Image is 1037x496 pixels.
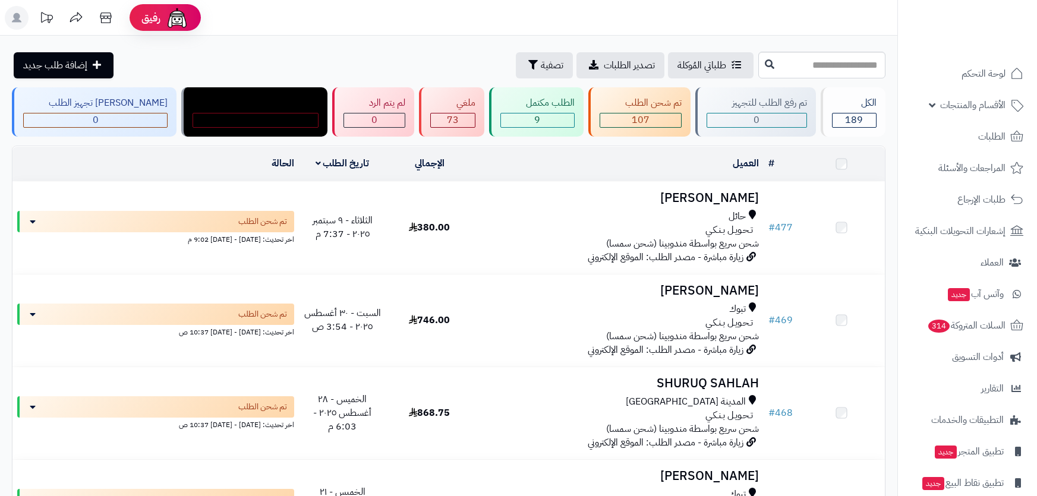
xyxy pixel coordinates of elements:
[316,156,370,170] a: تاريخ الطلب
[938,160,1006,176] span: المراجعات والأسئلة
[600,96,682,110] div: تم شحن الطلب
[165,6,189,30] img: ai-face.png
[905,437,1030,466] a: تطبيق المتجرجديد
[14,52,114,78] a: إضافة طلب جديد
[818,87,888,137] a: الكل189
[588,250,743,264] span: زيارة مباشرة - مصدر الطلب: الموقع الإلكتروني
[516,52,573,78] button: تصفية
[487,87,586,137] a: الطلب مكتمل 9
[238,216,287,228] span: تم شحن الطلب
[705,409,753,422] span: تـحـويـل بـنـكـي
[928,320,950,333] span: 314
[541,58,563,72] span: تصفية
[905,374,1030,403] a: التقارير
[981,254,1004,271] span: العملاء
[93,113,99,127] span: 0
[330,87,417,137] a: لم يتم الرد 0
[905,185,1030,214] a: طلبات الإرجاع
[962,65,1006,82] span: لوحة التحكم
[238,401,287,413] span: تم شحن الطلب
[905,59,1030,88] a: لوحة التحكم
[604,58,655,72] span: تصدير الطلبات
[768,313,793,327] a: #469
[940,97,1006,113] span: الأقسام والمنتجات
[931,412,1004,428] span: التطبيقات والخدمات
[905,311,1030,340] a: السلات المتروكة314
[272,156,294,170] a: الحالة
[417,87,486,137] a: ملغي 73
[478,284,759,298] h3: [PERSON_NAME]
[905,280,1030,308] a: وآتس آبجديد
[927,317,1006,334] span: السلات المتروكة
[253,113,259,127] span: 0
[24,113,167,127] div: 0
[344,113,405,127] div: 0
[588,435,743,450] span: زيارة مباشرة - مصدر الطلب: الموقع الإلكتروني
[501,113,574,127] div: 9
[705,316,753,330] span: تـحـويـل بـنـكـي
[978,128,1006,145] span: الطلبات
[707,96,807,110] div: تم رفع الطلب للتجهيز
[31,6,61,33] a: تحديثات المنصة
[17,232,294,245] div: اخر تحديث: [DATE] - [DATE] 9:02 م
[905,217,1030,245] a: إشعارات التحويلات البنكية
[606,329,759,343] span: شحن سريع بواسطة مندوبينا (شحن سمسا)
[606,236,759,251] span: شحن سريع بواسطة مندوبينا (شحن سمسا)
[947,286,1004,302] span: وآتس آب
[23,96,168,110] div: [PERSON_NAME] تجهيز الطلب
[343,96,405,110] div: لم يتم الرد
[626,395,746,409] span: المدينة [GEOGRAPHIC_DATA]
[832,96,877,110] div: الكل
[677,58,726,72] span: طلباتي المُوكلة
[500,96,575,110] div: الطلب مكتمل
[905,406,1030,434] a: التطبيقات والخدمات
[193,96,319,110] div: مندوب توصيل داخل الرياض
[733,156,759,170] a: العميل
[693,87,818,137] a: تم رفع الطلب للتجهيز 0
[729,210,746,223] span: حائل
[313,392,371,434] span: الخميس - ٢٨ أغسطس ٢٠٢٥ - 6:03 م
[415,156,445,170] a: الإجمالي
[478,469,759,483] h3: [PERSON_NAME]
[707,113,806,127] div: 0
[768,156,774,170] a: #
[768,220,793,235] a: #477
[915,223,1006,239] span: إشعارات التحويلات البنكية
[768,406,775,420] span: #
[905,343,1030,371] a: أدوات التسويق
[768,313,775,327] span: #
[371,113,377,127] span: 0
[409,406,450,420] span: 868.75
[534,113,540,127] span: 9
[409,220,450,235] span: 380.00
[10,87,179,137] a: [PERSON_NAME] تجهيز الطلب 0
[729,302,746,316] span: تبوك
[632,113,650,127] span: 107
[313,213,373,241] span: الثلاثاء - ٩ سبتمبر ٢٠٢٥ - 7:37 م
[606,422,759,436] span: شحن سريع بواسطة مندوبينا (شحن سمسا)
[934,443,1004,460] span: تطبيق المتجر
[586,87,693,137] a: تم شحن الطلب 107
[768,406,793,420] a: #468
[17,325,294,337] div: اخر تحديث: [DATE] - [DATE] 10:37 ص
[304,306,381,334] span: السبت - ٣٠ أغسطس ٢٠٢٥ - 3:54 ص
[17,418,294,430] div: اخر تحديث: [DATE] - [DATE] 10:37 ص
[952,349,1004,365] span: أدوات التسويق
[588,343,743,357] span: زيارة مباشرة - مصدر الطلب: الموقع الإلكتروني
[576,52,664,78] a: تصدير الطلبات
[921,475,1004,491] span: تطبيق نقاط البيع
[238,308,287,320] span: تم شحن الطلب
[957,191,1006,208] span: طلبات الإرجاع
[430,96,475,110] div: ملغي
[179,87,330,137] a: مندوب توصيل داخل الرياض 0
[981,380,1004,397] span: التقارير
[478,377,759,390] h3: SHURUQ SAHLAH
[956,32,1026,57] img: logo-2.png
[922,477,944,490] span: جديد
[705,223,753,237] span: تـحـويـل بـنـكـي
[905,154,1030,182] a: المراجعات والأسئلة
[768,220,775,235] span: #
[935,446,957,459] span: جديد
[431,113,474,127] div: 73
[193,113,318,127] div: 0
